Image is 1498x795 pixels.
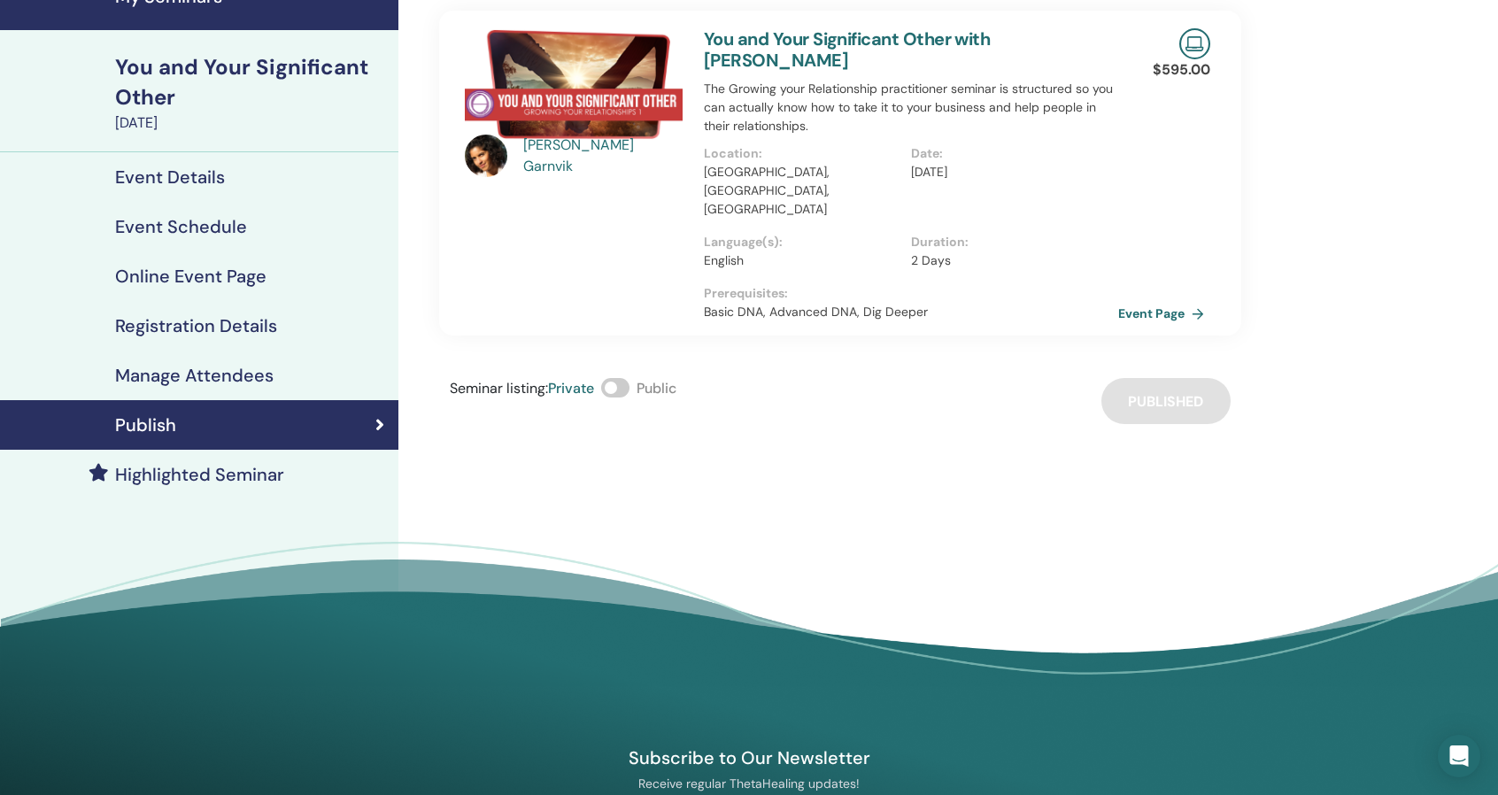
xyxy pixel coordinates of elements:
[704,303,1118,321] p: Basic DNA, Advanced DNA, Dig Deeper
[1179,28,1210,59] img: Live Online Seminar
[704,251,900,270] p: English
[115,365,274,386] h4: Manage Attendees
[544,746,954,769] h4: Subscribe to Our Newsletter
[637,379,676,397] span: Public
[115,112,388,134] div: [DATE]
[104,52,398,134] a: You and Your Significant Other[DATE]
[450,379,548,397] span: Seminar listing :
[1118,300,1211,327] a: Event Page
[911,233,1108,251] p: Duration :
[911,163,1108,181] p: [DATE]
[115,315,277,336] h4: Registration Details
[1153,59,1210,81] p: $ 595.00
[911,144,1108,163] p: Date :
[911,251,1108,270] p: 2 Days
[115,166,225,188] h4: Event Details
[704,233,900,251] p: Language(s) :
[704,144,900,163] p: Location :
[1438,735,1480,777] div: Open Intercom Messenger
[115,266,266,287] h4: Online Event Page
[704,27,990,72] a: You and Your Significant Other with [PERSON_NAME]
[115,414,176,436] h4: Publish
[704,284,1118,303] p: Prerequisites :
[465,135,507,177] img: default.jpg
[115,52,388,112] div: You and Your Significant Other
[548,379,594,397] span: Private
[465,28,683,140] img: You and Your Significant Other
[115,464,284,485] h4: Highlighted Seminar
[523,135,687,177] a: [PERSON_NAME] Garnvik
[115,216,247,237] h4: Event Schedule
[704,80,1118,135] p: The Growing your Relationship practitioner seminar is structured so you can actually know how to ...
[544,776,954,791] p: Receive regular ThetaHealing updates!
[704,163,900,219] p: [GEOGRAPHIC_DATA], [GEOGRAPHIC_DATA], [GEOGRAPHIC_DATA]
